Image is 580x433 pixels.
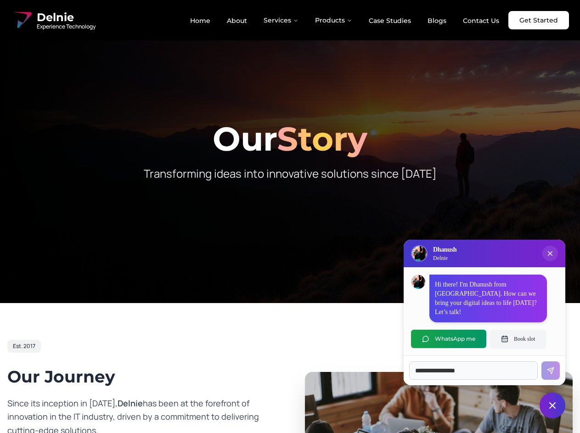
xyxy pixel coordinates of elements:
button: WhatsApp me [411,330,486,348]
a: Delnie Logo Full [11,9,96,31]
img: Dhanush [411,275,425,289]
span: Experience Technology [37,23,96,30]
h3: Dhanush [433,245,456,254]
a: Home [183,13,218,28]
span: Story [277,118,367,159]
button: Book slot [490,330,546,348]
p: Hi there! I'm Dhanush from [GEOGRAPHIC_DATA]. How can we bring your digital ideas to life [DATE]?... [435,280,541,317]
button: Products [308,11,360,29]
a: Get Started [508,11,569,29]
a: Case Studies [361,13,418,28]
img: Delnie Logo [412,246,427,261]
span: Delnie [37,10,96,25]
button: Close chat popup [542,246,558,261]
h2: Our Journey [7,367,276,386]
img: Delnie Logo [11,9,33,31]
p: Delnie [433,254,456,262]
a: About [220,13,254,28]
h1: Our [7,122,573,155]
nav: Main [183,11,507,29]
span: Est. 2017 [13,343,35,350]
button: Close chat [540,393,565,418]
p: Transforming ideas into innovative solutions since [DATE] [114,166,467,181]
a: Blogs [420,13,454,28]
a: Contact Us [456,13,507,28]
span: Delnie [118,398,143,409]
button: Services [256,11,306,29]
